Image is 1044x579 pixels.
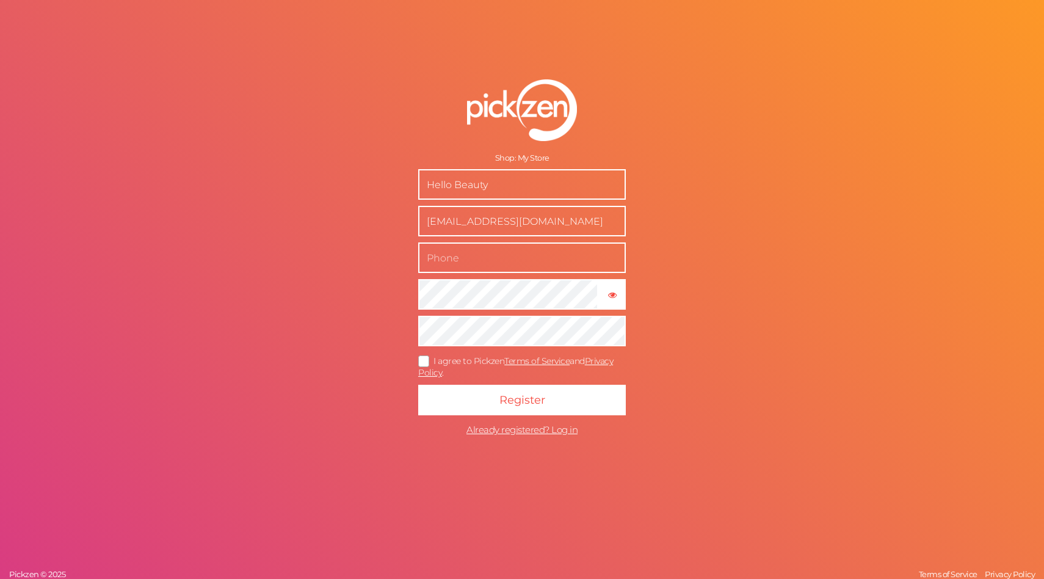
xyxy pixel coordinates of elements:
a: Privacy Policy [418,355,613,378]
input: Business e-mail [418,206,626,236]
span: Register [499,393,545,407]
span: Terms of Service [919,569,977,579]
span: Privacy Policy [985,569,1035,579]
a: Terms of Service [916,569,981,579]
a: Pickzen © 2025 [6,569,68,579]
div: Shop: My Store [418,153,626,163]
img: pz-logo-white.png [467,79,577,142]
input: Name [418,169,626,200]
button: Register [418,385,626,415]
span: Already registered? Log in [466,424,578,435]
input: Phone [418,242,626,273]
span: I agree to Pickzen and . [418,355,613,378]
a: Terms of Service [504,355,570,366]
a: Privacy Policy [982,569,1038,579]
